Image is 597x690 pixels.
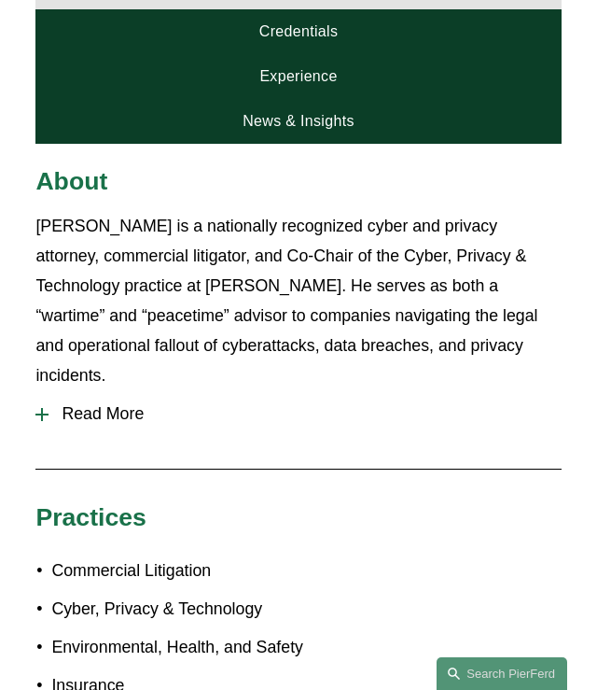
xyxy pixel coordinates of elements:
p: Commercial Litigation [51,556,561,585]
a: Experience [35,54,561,99]
button: Read More [35,390,561,438]
span: Practices [35,503,146,531]
span: About [35,167,107,195]
a: News & Insights [35,99,561,144]
a: Search this site [437,657,567,690]
p: Cyber, Privacy & Technology [51,594,561,624]
a: Credentials [35,9,561,54]
p: Environmental, Health, and Safety [51,632,561,662]
span: Read More [49,404,561,424]
p: [PERSON_NAME] is a nationally recognized cyber and privacy attorney, commercial litigator, and Co... [35,211,561,390]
